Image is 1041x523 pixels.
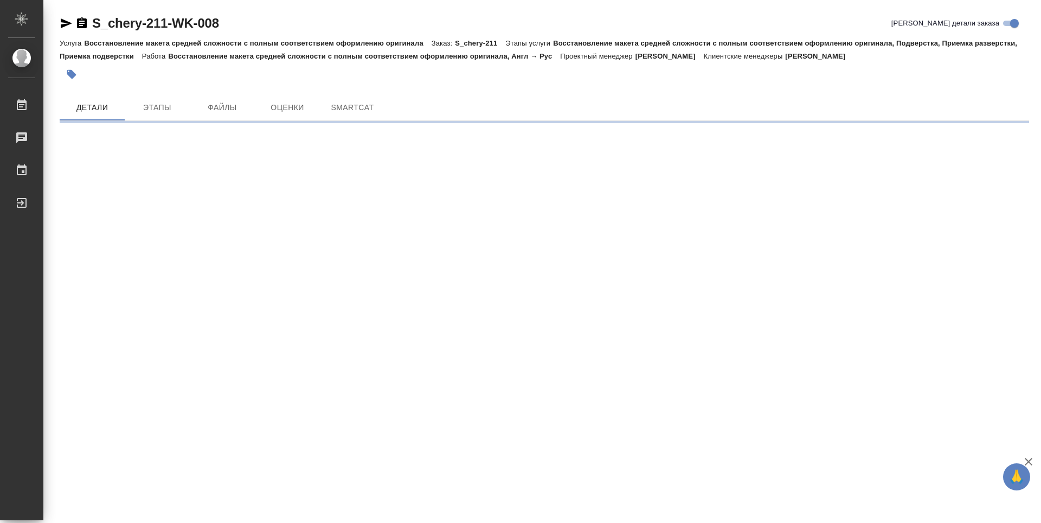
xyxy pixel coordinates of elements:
p: Восстановление макета средней сложности с полным соответствием оформлению оригинала, Англ → Рус [168,52,560,60]
p: Проектный менеджер [560,52,635,60]
p: S_chery-211 [455,39,505,47]
span: [PERSON_NAME] детали заказа [891,18,999,29]
p: Работа [142,52,169,60]
p: Услуга [60,39,84,47]
span: Файлы [196,101,248,114]
span: Оценки [261,101,313,114]
button: Добавить тэг [60,62,83,86]
p: [PERSON_NAME] [785,52,853,60]
span: Детали [66,101,118,114]
p: Клиентские менеджеры [704,52,786,60]
p: Восстановление макета средней сложности с полным соответствием оформлению оригинала [84,39,431,47]
p: [PERSON_NAME] [635,52,704,60]
span: 🙏 [1007,465,1026,488]
span: SmartCat [326,101,378,114]
p: Этапы услуги [505,39,553,47]
button: 🙏 [1003,463,1030,490]
a: S_chery-211-WK-008 [92,16,219,30]
span: Этапы [131,101,183,114]
button: Скопировать ссылку для ЯМессенджера [60,17,73,30]
p: Заказ: [432,39,455,47]
button: Скопировать ссылку [75,17,88,30]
